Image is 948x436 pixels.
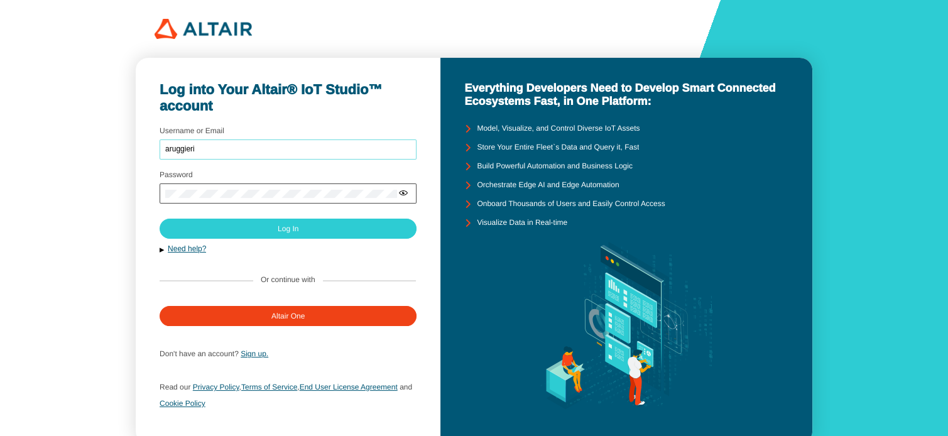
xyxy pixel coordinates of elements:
[477,181,619,190] unity-typography: Orchestrate Edge AI and Edge Automation
[160,349,239,358] span: Don't have an account?
[160,383,190,391] span: Read our
[160,244,416,254] button: Need help?
[241,383,297,391] a: Terms of Service
[477,143,639,152] unity-typography: Store Your Entire Fleet`s Data and Query it, Fast
[400,383,412,391] span: and
[155,19,252,39] img: 320px-Altair_logo.png
[521,232,732,419] img: background.svg
[160,379,416,411] p: , ,
[241,349,268,358] a: Sign up.
[160,170,193,179] label: Password
[160,82,416,114] unity-typography: Log into Your Altair® IoT Studio™ account
[193,383,239,391] a: Privacy Policy
[160,399,205,408] a: Cookie Policy
[464,82,788,107] unity-typography: Everything Developers Need to Develop Smart Connected Ecosystems Fast, in One Platform:
[477,162,632,171] unity-typography: Build Powerful Automation and Business Logic
[477,200,665,209] unity-typography: Onboard Thousands of Users and Easily Control Access
[477,219,567,227] unity-typography: Visualize Data in Real-time
[261,276,315,285] label: Or continue with
[300,383,398,391] a: End User License Agreement
[477,124,640,133] unity-typography: Model, Visualize, and Control Diverse IoT Assets
[160,126,224,135] label: Username or Email
[168,244,206,253] a: Need help?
